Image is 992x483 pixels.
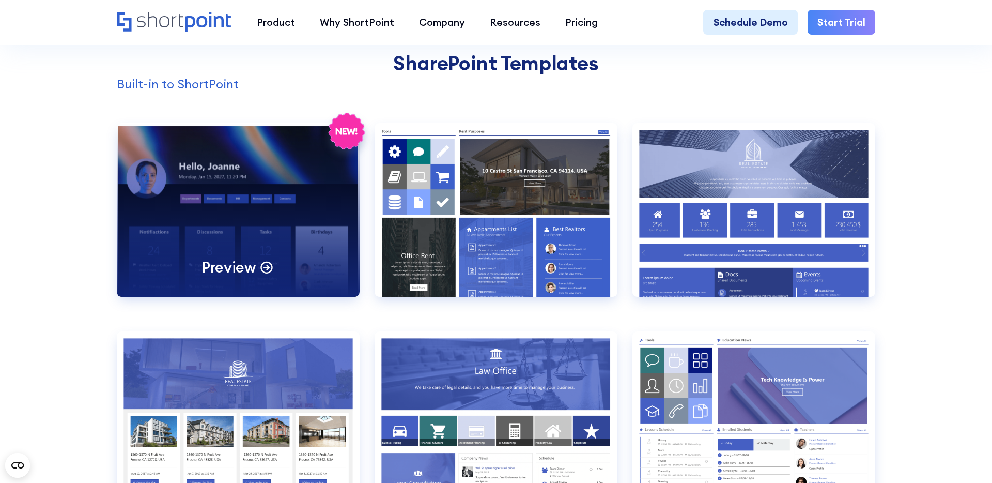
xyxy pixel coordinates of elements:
[808,10,875,35] a: Start Trial
[117,52,876,75] h2: SharePoint Templates
[553,10,610,35] a: Pricing
[307,10,407,35] a: Why ShortPoint
[490,15,540,30] div: Resources
[117,74,876,93] p: Built-in to ShortPoint
[320,15,394,30] div: Why ShortPoint
[5,453,30,478] button: Open CMP widget
[375,123,617,316] a: Documents 1
[257,15,295,30] div: Product
[632,123,875,316] a: Documents 2
[202,258,256,277] p: Preview
[565,15,598,30] div: Pricing
[117,12,232,34] a: Home
[806,363,992,483] iframe: Chat Widget
[703,10,797,35] a: Schedule Demo
[419,15,465,30] div: Company
[244,10,307,35] a: Product
[477,10,553,35] a: Resources
[117,123,360,316] a: CommunicationPreview
[407,10,477,35] a: Company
